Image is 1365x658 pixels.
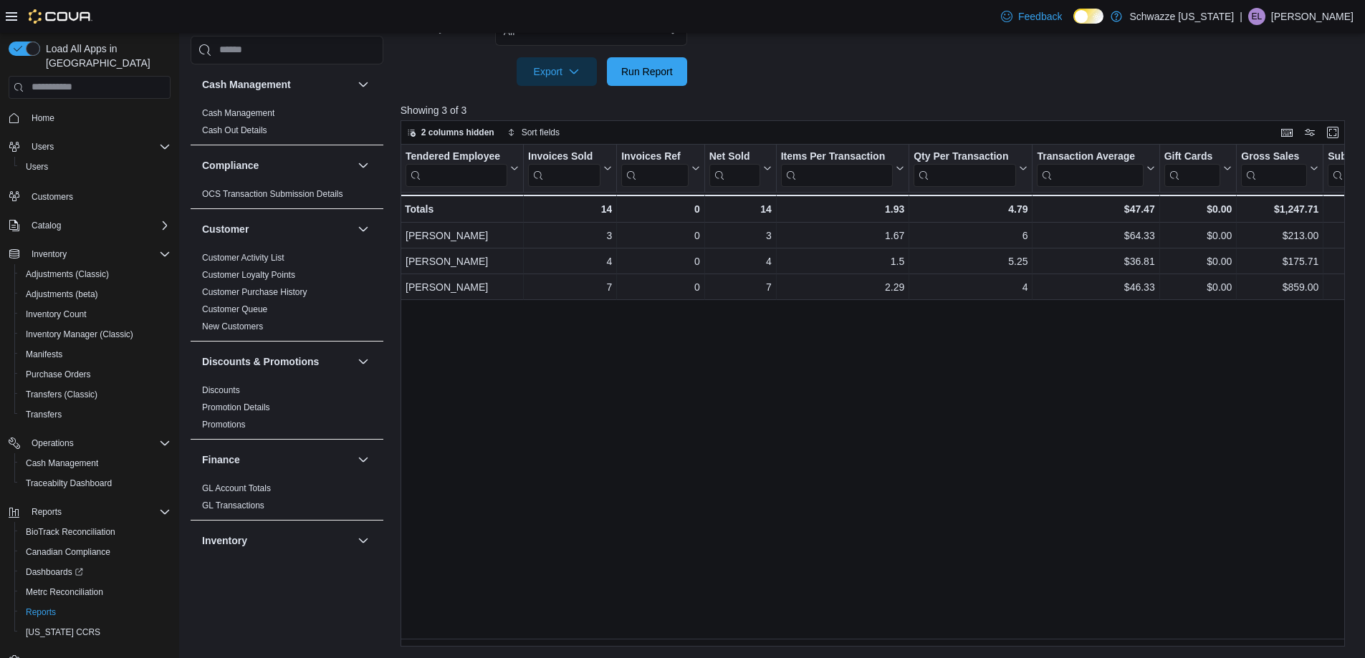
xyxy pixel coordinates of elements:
[20,306,92,323] a: Inventory Count
[202,402,270,412] a: Promotion Details
[709,150,760,164] div: Net Sold
[26,389,97,400] span: Transfers (Classic)
[202,385,240,395] a: Discounts
[709,150,760,187] div: Net Sold
[202,270,295,280] a: Customer Loyalty Points
[191,382,383,439] div: Discounts & Promotions
[26,138,171,155] span: Users
[20,475,171,492] span: Traceabilty Dashboard
[528,227,612,244] div: 3
[1164,150,1220,187] div: Gift Card Sales
[202,453,352,467] button: Finance
[621,279,699,296] div: 0
[607,57,687,86] button: Run Report
[914,253,1028,270] div: 5.25
[20,346,68,363] a: Manifests
[20,266,115,283] a: Adjustments (Classic)
[406,150,519,187] button: Tendered Employee
[3,502,176,522] button: Reports
[32,141,54,153] span: Users
[355,451,372,468] button: Finance
[20,624,171,641] span: Washington CCRS
[20,326,139,343] a: Inventory Manager (Classic)
[3,216,176,236] button: Catalog
[26,187,171,205] span: Customers
[20,523,121,541] a: BioTrack Reconciliation
[191,249,383,341] div: Customer
[14,344,176,364] button: Manifests
[26,217,171,234] span: Catalog
[26,478,112,489] span: Traceabilty Dashboard
[528,150,600,187] div: Invoices Sold
[528,150,612,187] button: Invoices Sold
[14,522,176,542] button: BioTrack Reconciliation
[202,420,246,430] a: Promotions
[202,77,352,92] button: Cash Management
[1037,150,1154,187] button: Transaction Average
[202,108,274,118] a: Cash Management
[528,253,612,270] div: 4
[26,503,67,521] button: Reports
[14,622,176,642] button: [US_STATE] CCRS
[355,532,372,549] button: Inventory
[621,64,673,79] span: Run Report
[14,264,176,284] button: Adjustments (Classic)
[1271,8,1354,25] p: [PERSON_NAME]
[20,406,67,423] a: Transfers
[202,125,267,136] span: Cash Out Details
[20,366,97,383] a: Purchase Orders
[1241,227,1318,244] div: $213.00
[1164,227,1232,244] div: $0.00
[26,161,48,173] span: Users
[20,563,89,581] a: Dashboards
[14,364,176,384] button: Purchase Orders
[20,386,171,403] span: Transfers (Classic)
[29,9,92,24] img: Cova
[1164,200,1232,218] div: $0.00
[1241,279,1318,296] div: $859.00
[14,582,176,602] button: Metrc Reconciliation
[621,150,688,187] div: Invoices Ref
[14,453,176,473] button: Cash Management
[522,127,560,138] span: Sort fields
[3,137,176,157] button: Users
[202,533,247,548] h3: Inventory
[1037,150,1143,164] div: Transaction Average
[20,286,104,303] a: Adjustments (beta)
[191,105,383,145] div: Cash Management
[914,227,1028,244] div: 6
[421,127,494,138] span: 2 columns hidden
[20,266,171,283] span: Adjustments (Classic)
[14,157,176,177] button: Users
[355,157,372,174] button: Compliance
[1037,150,1143,187] div: Transaction Average
[914,279,1028,296] div: 4
[709,227,772,244] div: 3
[914,150,1016,164] div: Qty Per Transaction
[1037,227,1154,244] div: $64.33
[405,200,519,218] div: Totals
[202,354,352,369] button: Discounts & Promotions
[20,455,104,472] a: Cash Management
[1241,150,1307,164] div: Gross Sales
[32,437,74,449] span: Operations
[202,158,259,173] h3: Compliance
[202,483,271,493] a: GL Account Totals
[20,306,171,323] span: Inventory Count
[406,279,519,296] div: [PERSON_NAME]
[709,279,772,296] div: 7
[401,124,500,141] button: 2 columns hidden
[621,253,699,270] div: 0
[26,309,87,320] span: Inventory Count
[355,76,372,93] button: Cash Management
[202,253,284,263] a: Customer Activity List
[914,200,1028,218] div: 4.79
[202,77,291,92] h3: Cash Management
[26,546,110,558] span: Canadian Compliance
[191,185,383,208] div: Compliance
[202,354,319,369] h3: Discounts & Promotions
[20,563,171,581] span: Dashboards
[202,125,267,135] a: Cash Out Details
[781,279,905,296] div: 2.29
